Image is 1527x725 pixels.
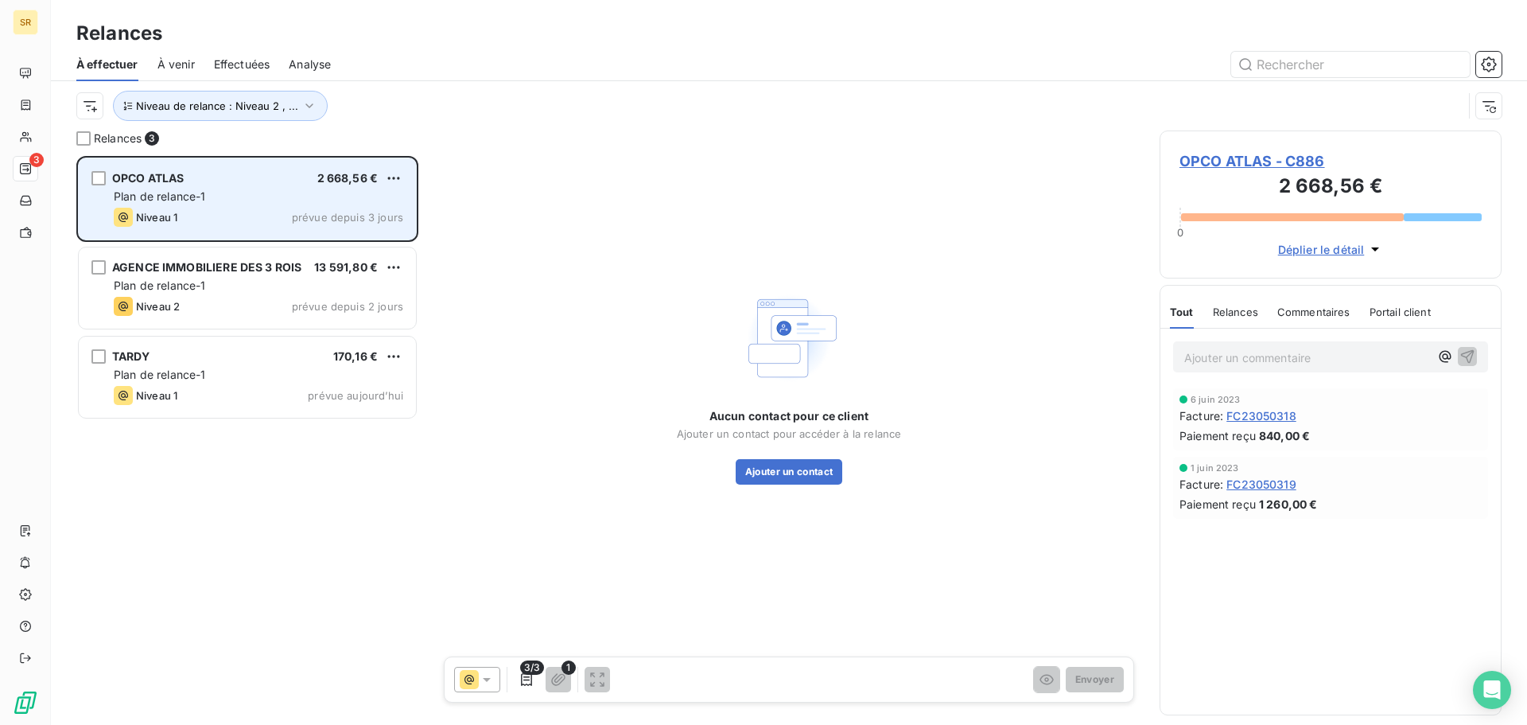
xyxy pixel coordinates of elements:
span: 1 [561,661,576,675]
span: OPCO ATLAS - C886 [1179,150,1482,172]
span: Relances [94,131,142,146]
button: Niveau de relance : Niveau 2 , ... [113,91,328,121]
span: À venir [157,57,195,72]
span: prévue depuis 2 jours [292,300,403,313]
span: Analyse [289,57,331,72]
span: OPCO ATLAS [112,171,185,185]
span: prévue aujourd’hui [308,389,403,402]
span: 2 668,56 € [317,171,379,185]
span: Déplier le détail [1278,241,1365,258]
span: Niveau de relance : Niveau 2 , ... [136,99,298,112]
span: Plan de relance-1 [114,279,206,292]
button: Déplier le détail [1273,240,1389,259]
div: Open Intercom Messenger [1473,671,1511,709]
span: 3/3 [520,661,544,675]
span: 170,16 € [333,349,378,363]
span: 840,00 € [1259,427,1310,444]
span: 13 591,80 € [314,260,378,274]
span: Relances [1213,306,1258,318]
span: Aucun contact pour ce client [709,408,868,424]
a: 3 [13,156,37,181]
img: Logo LeanPay [13,690,38,715]
span: Paiement reçu [1179,427,1256,444]
span: Tout [1170,306,1194,318]
span: prévue depuis 3 jours [292,211,403,224]
span: Facture : [1179,476,1223,493]
span: 1 juin 2023 [1191,463,1239,473]
span: Paiement reçu [1179,496,1256,513]
span: 6 juin 2023 [1191,395,1241,404]
span: Plan de relance-1 [114,368,206,381]
span: Effectuées [214,57,270,72]
span: Ajouter un contact pour accéder à la relance [677,427,902,440]
input: Rechercher [1231,52,1470,77]
span: Commentaires [1277,306,1350,318]
span: Niveau 2 [136,300,180,313]
div: SR [13,10,38,35]
span: À effectuer [76,57,138,72]
span: Niveau 1 [136,211,177,224]
span: 1 260,00 € [1259,496,1318,513]
span: Portail client [1370,306,1431,318]
span: TARDY [112,349,150,363]
img: Empty state [738,287,840,389]
span: FC23050318 [1226,407,1296,424]
span: 0 [1177,226,1183,239]
h3: Relances [76,19,162,48]
div: grid [76,156,418,725]
span: AGENCE IMMOBILIERE DES 3 ROIS [112,260,301,274]
span: Facture : [1179,407,1223,424]
button: Envoyer [1066,667,1124,692]
span: FC23050319 [1226,476,1296,493]
span: 3 [29,153,44,167]
h3: 2 668,56 € [1179,172,1482,204]
span: 3 [145,131,159,146]
button: Ajouter un contact [736,459,843,485]
span: Niveau 1 [136,389,177,402]
span: Plan de relance-1 [114,189,206,203]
